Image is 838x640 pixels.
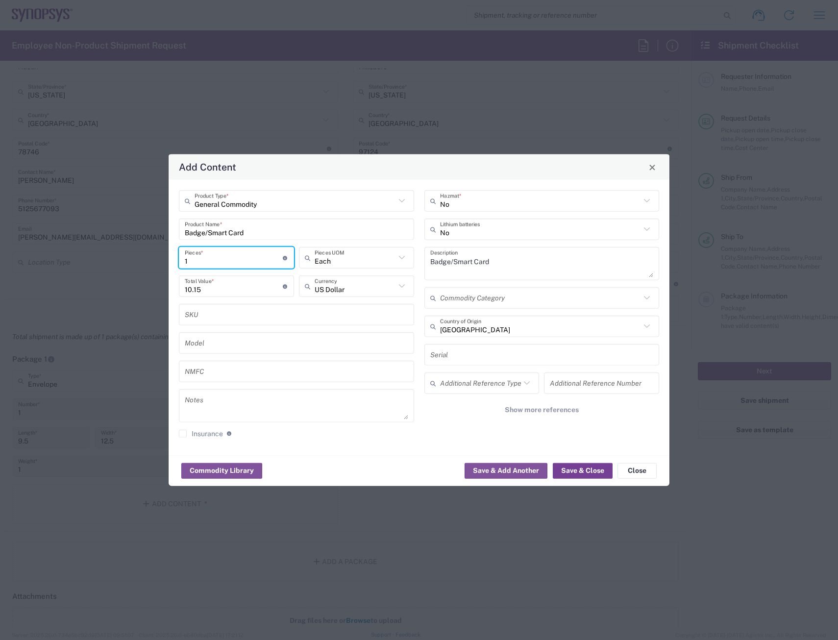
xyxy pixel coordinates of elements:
[553,463,613,478] button: Save & Close
[617,463,657,478] button: Close
[465,463,547,478] button: Save & Add Another
[645,160,659,174] button: Close
[179,160,236,174] h4: Add Content
[505,405,579,415] span: Show more references
[179,430,223,438] label: Insurance
[181,463,262,478] button: Commodity Library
